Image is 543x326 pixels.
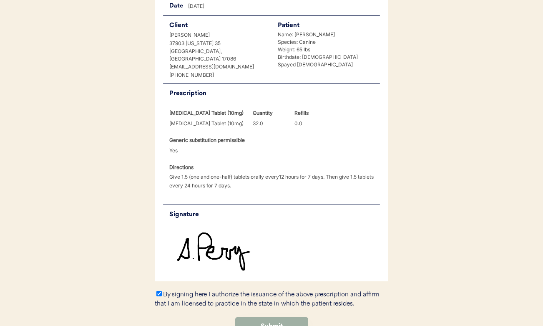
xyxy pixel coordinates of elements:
div: [EMAIL_ADDRESS][DOMAIN_NAME] [169,63,267,71]
div: Give 1.5 (one and one-half) tablets orally every12 hours for 7 days. Then give 1.5 tablets every ... [169,172,380,190]
div: [MEDICAL_DATA] Tablet (10mg) [169,119,246,128]
div: 32.0 [253,119,288,128]
div: [PERSON_NAME] [169,31,267,39]
div: Refills [294,109,330,117]
div: Prescription [169,88,380,99]
div: Quantity [253,109,288,117]
div: 0.0 [294,119,330,128]
div: Patient [278,20,376,31]
div: Signature [169,209,380,220]
div: Yes [169,146,205,155]
div: Directions [169,163,205,172]
div: [PHONE_NUMBER] [169,71,267,79]
div: Generic substitution permissible [169,136,245,144]
strong: [MEDICAL_DATA] Tablet (10mg) [169,110,244,116]
div: [GEOGRAPHIC_DATA], [GEOGRAPHIC_DATA] 17086 [169,48,267,63]
div: Name: [PERSON_NAME] Species: Canine Weight: 65 lbs Birthdate: [DEMOGRAPHIC_DATA] Spayed [DEMOGRAP... [278,31,376,68]
div: Client [169,20,267,31]
img: https%3A%2F%2Fb1fdecc9f5d32684efbb068259a22d3b.cdn.bubble.io%2Ff1759767397996x306279827131762800%... [163,224,380,273]
label: By signing here I authorize the issuance of the above prescription and affirm that I am licensed ... [155,291,380,308]
div: Date [169,2,184,10]
div: 37903 [US_STATE] 35 [169,40,267,47]
div: [DATE] [188,3,380,10]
